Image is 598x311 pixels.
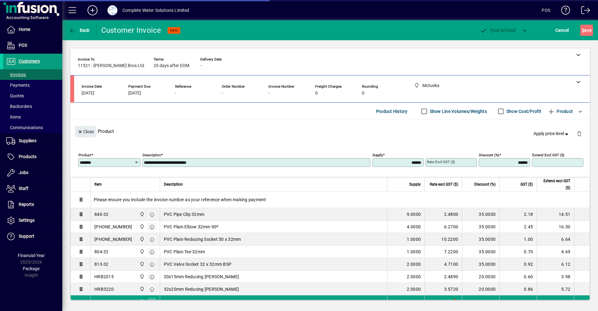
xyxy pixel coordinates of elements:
[505,108,541,114] label: Show Cost/Profit
[94,249,109,255] div: 804-32
[138,248,145,255] span: Motueka
[582,28,584,33] span: S
[3,165,62,181] a: Jobs
[572,131,587,136] app-page-header-button: Delete
[409,181,421,188] span: Supply
[138,298,145,305] span: Motueka
[164,274,239,280] span: 20x15mm Reducing [PERSON_NAME]
[3,197,62,212] a: Reports
[537,221,574,233] td: 16.30
[499,258,537,270] td: 0.92
[548,106,573,116] span: Product
[143,153,161,157] mat-label: Description
[572,126,587,141] button: Delete
[557,1,570,22] a: Knowledge Base
[462,221,499,233] td: 35.0000
[6,83,30,88] span: Payments
[164,181,183,188] span: Description
[462,233,499,245] td: 35.0000
[544,106,576,117] button: Product
[429,236,458,242] div: 10.2200
[3,38,62,53] a: POS
[362,91,364,96] span: 0
[101,25,161,35] div: Customer Invoice
[531,128,572,139] button: Apply price level
[429,224,458,230] div: 6.2700
[70,120,590,143] div: Product
[373,106,410,117] button: Product History
[427,160,455,164] mat-label: Rate excl GST ($)
[164,286,239,292] span: 32x20mm Reducing [PERSON_NAME]
[3,101,62,112] a: Backorders
[94,211,109,217] div: 840-32
[430,181,458,188] span: Rate excl GST ($)
[19,186,28,191] span: Staff
[78,127,94,137] span: Close
[429,286,458,292] div: 3.5720
[67,25,91,36] button: Back
[315,91,318,96] span: 0
[102,5,122,16] button: Profile
[407,224,421,230] span: 4.0000
[82,91,94,96] span: [DATE]
[407,236,421,242] span: 1.0000
[6,104,32,109] span: Backorders
[18,253,45,258] span: Financial Year
[474,181,496,188] span: Discount (%)
[3,22,62,37] a: Home
[94,274,114,280] div: HRB2015
[94,299,112,305] div: 9100125
[3,133,62,149] a: Suppliers
[138,236,145,243] span: Motueka
[537,270,574,283] td: 3.98
[19,154,36,159] span: Products
[479,153,499,157] mat-label: Discount (%)
[491,28,493,33] span: P
[6,125,43,130] span: Communications
[138,211,145,218] span: Motueka
[268,91,270,96] span: -
[429,261,458,267] div: 4.7100
[537,208,574,221] td: 14.51
[462,208,499,221] td: 35.0000
[170,28,178,32] span: NEW
[19,138,36,143] span: Suppliers
[3,112,62,122] a: Items
[154,63,189,68] span: 20 days after EOM
[582,25,591,35] span: ave
[480,28,516,33] span: ost & Email
[164,236,241,242] span: PVC Plain Reducing Socket 50 x 32mm
[6,72,26,77] span: Invoices
[62,25,97,36] app-page-header-button: Back
[78,153,91,157] mat-label: Product
[3,213,62,228] a: Settings
[6,93,24,98] span: Quotes
[19,218,35,223] span: Settings
[23,266,40,271] span: Package
[407,299,421,305] span: 1.0000
[3,122,62,133] a: Communications
[534,130,570,137] span: Apply price level
[200,63,202,68] span: -
[3,80,62,90] a: Payments
[164,249,205,255] span: PVC Plain Tee 32mm
[94,224,132,230] div: [PHONE_NUMBER]
[499,208,537,221] td: 2.18
[19,202,34,207] span: Reports
[69,28,90,33] span: Back
[222,91,223,96] span: -
[429,274,458,280] div: 2.4890
[462,270,499,283] td: 20.0000
[91,192,590,208] div: Please ensure you include the invoice number as your reference when making payment
[3,181,62,197] a: Staff
[164,299,225,305] span: 125ml Solvent Cement *NETT*
[74,129,98,134] app-page-header-button: Close
[520,181,533,188] span: GST ($)
[3,69,62,80] a: Invoices
[555,25,569,35] span: Cancel
[164,224,219,230] span: PVC Plain Elbow 32mm 90*
[373,153,383,157] mat-label: Supply
[138,223,145,230] span: Motueka
[94,181,102,188] span: Item
[3,229,62,244] a: Support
